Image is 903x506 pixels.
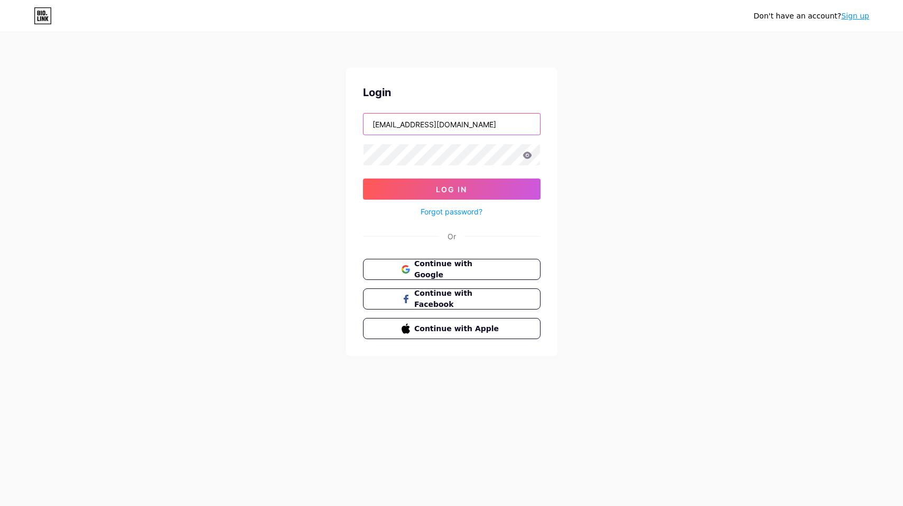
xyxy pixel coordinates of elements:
[363,179,541,200] button: Log In
[436,185,467,194] span: Log In
[421,206,482,217] a: Forgot password?
[363,318,541,339] button: Continue with Apple
[363,85,541,100] div: Login
[363,259,541,280] button: Continue with Google
[841,12,869,20] a: Sign up
[448,231,456,242] div: Or
[414,258,501,280] span: Continue with Google
[363,288,541,310] button: Continue with Facebook
[753,11,869,22] div: Don't have an account?
[414,288,501,310] span: Continue with Facebook
[364,114,540,135] input: Username
[414,323,501,334] span: Continue with Apple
